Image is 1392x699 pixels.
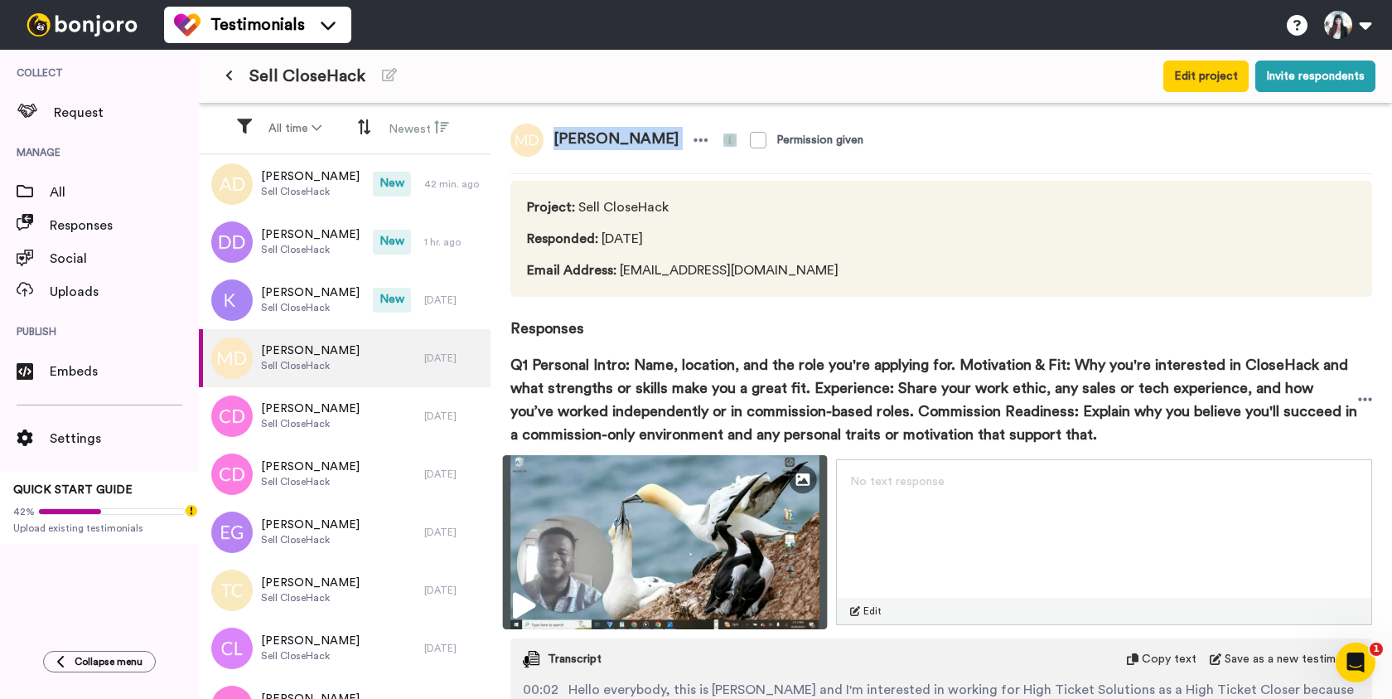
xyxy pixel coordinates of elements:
span: Transcript [548,651,602,667]
iframe: Intercom live chat [1336,643,1375,682]
div: [DATE] [424,526,482,539]
span: Social [50,249,199,269]
span: Sell CloseHack [261,649,360,663]
span: Sell CloseHack [261,475,360,488]
img: k%20.png [211,279,253,321]
img: dd.png [211,221,253,263]
span: Collapse menu [75,655,143,668]
span: All [50,182,199,202]
span: QUICK START GUIDE [13,484,133,496]
span: New [373,172,411,197]
span: [PERSON_NAME] [261,575,360,591]
span: [PERSON_NAME] [261,400,360,417]
div: Permission given [776,132,863,148]
span: [PERSON_NAME] [261,284,360,301]
span: Responses [50,216,199,235]
button: Invite respondents [1255,61,1375,92]
span: [EMAIL_ADDRESS][DOMAIN_NAME] [527,260,839,280]
img: info-yellow.svg [723,133,737,147]
div: [DATE] [424,468,482,481]
span: [PERSON_NAME] [261,459,360,475]
span: New [373,288,411,313]
span: Testimonials [210,13,305,36]
span: [PERSON_NAME] [261,226,360,243]
span: 1 [1370,643,1383,656]
div: [DATE] [424,294,482,307]
button: All time [259,114,331,143]
span: Q1 Personal Intro: Name, location, and the role you're applying for. Motivation & Fit: Why you're... [510,353,1358,446]
a: [PERSON_NAME]Sell CloseHack[DATE] [199,445,491,503]
div: 42 min. ago [424,177,482,191]
a: [PERSON_NAME]Sell CloseHackNew42 min. ago [199,155,491,213]
span: Sell CloseHack [249,65,365,88]
span: Embeds [50,362,199,381]
span: Copy text [1142,651,1196,667]
img: md.png [510,124,544,157]
div: [DATE] [424,410,482,423]
img: cl.png [211,628,253,669]
img: ce2b4e8a-fad5-4db6-af1c-8ec3b6f5d5b9-thumbnail_full-1758330834.jpg [503,455,828,629]
button: Newest [379,113,459,144]
div: [DATE] [424,584,482,597]
a: [PERSON_NAME]Sell CloseHackNew1 hr. ago [199,213,491,271]
span: 42% [13,505,35,518]
span: Sell CloseHack [261,243,360,256]
div: 1 hr. ago [424,235,482,249]
img: bj-logo-header-white.svg [20,13,144,36]
a: [PERSON_NAME]Sell CloseHack[DATE] [199,329,491,387]
a: [PERSON_NAME]Sell CloseHack[DATE] [199,503,491,561]
span: Sell CloseHack [261,417,360,430]
a: [PERSON_NAME]Sell CloseHack[DATE] [199,619,491,677]
span: [PERSON_NAME] [261,517,360,533]
img: cd.png [211,454,253,495]
span: Upload existing testimonials [13,522,186,535]
span: No text response [850,476,945,488]
a: [PERSON_NAME]Sell CloseHack[DATE] [199,561,491,619]
a: [PERSON_NAME]Sell CloseHackNew[DATE] [199,271,491,329]
img: cd.png [211,396,253,437]
span: Sell CloseHack [261,185,360,198]
img: eg.png [211,512,253,553]
div: [DATE] [424,642,482,655]
img: md.png [211,337,253,379]
span: Save as a new testimonial [1225,651,1360,667]
span: [PERSON_NAME] [261,633,360,649]
span: [PERSON_NAME] [544,124,689,157]
span: Uploads [50,282,199,302]
span: [PERSON_NAME] [261,342,360,359]
span: Edit [863,604,882,618]
button: Collapse menu [43,651,156,672]
img: ad.png [211,163,253,205]
span: New [373,230,411,255]
span: Responses [510,297,1372,340]
button: Edit project [1163,61,1249,92]
span: Sell CloseHack [261,591,360,604]
span: Email Address : [527,264,616,277]
span: Request [54,103,199,123]
span: [DATE] [527,229,839,249]
span: Project : [527,201,575,214]
img: tc.png [211,570,253,611]
div: Tooltip anchor [184,503,199,518]
span: Sell CloseHack [261,533,360,546]
div: [DATE] [424,352,482,365]
img: tm-color.svg [174,12,201,38]
a: [PERSON_NAME]Sell CloseHack[DATE] [199,387,491,445]
span: Sell CloseHack [261,359,360,372]
span: Sell CloseHack [261,301,360,314]
span: Settings [50,429,199,449]
span: [PERSON_NAME] [261,168,360,185]
span: Responded : [527,232,598,245]
img: transcript.svg [523,651,539,667]
span: Sell CloseHack [527,197,839,217]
